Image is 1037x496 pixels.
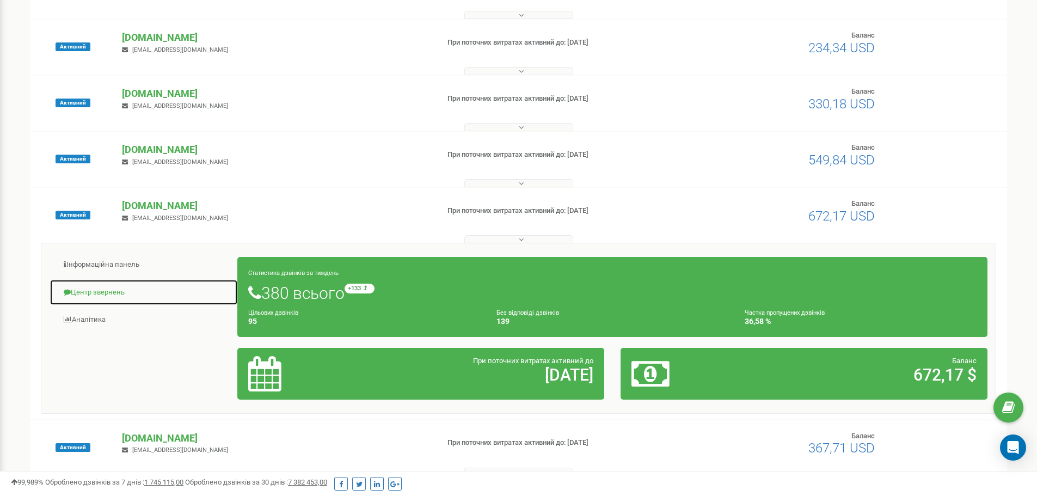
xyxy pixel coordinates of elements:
[122,431,429,445] p: [DOMAIN_NAME]
[132,215,228,222] span: [EMAIL_ADDRESS][DOMAIN_NAME]
[45,478,183,486] span: Оброблено дзвінків за 7 днів :
[248,309,298,316] small: Цільових дзвінків
[56,211,90,219] span: Активний
[745,309,825,316] small: Частка пропущених дзвінків
[185,478,327,486] span: Оброблено дзвінків за 30 днів :
[496,309,559,316] small: Без відповіді дзвінків
[851,143,875,151] span: Баланс
[851,432,875,440] span: Баланс
[132,102,228,109] span: [EMAIL_ADDRESS][DOMAIN_NAME]
[56,443,90,452] span: Активний
[808,152,875,168] span: 549,84 USD
[132,446,228,454] span: [EMAIL_ADDRESS][DOMAIN_NAME]
[851,31,875,39] span: Баланс
[122,87,429,101] p: [DOMAIN_NAME]
[132,158,228,166] span: [EMAIL_ADDRESS][DOMAIN_NAME]
[248,284,977,302] h1: 380 всього
[496,317,728,326] h4: 139
[56,42,90,51] span: Активний
[473,357,593,365] span: При поточних витратах активний до
[447,150,674,160] p: При поточних витратах активний до: [DATE]
[122,199,429,213] p: [DOMAIN_NAME]
[447,38,674,48] p: При поточних витратах активний до: [DATE]
[808,40,875,56] span: 234,34 USD
[369,366,593,384] h2: [DATE]
[248,270,339,277] small: Статистика дзвінків за тиждень
[50,279,238,306] a: Центр звернень
[808,209,875,224] span: 672,17 USD
[952,357,977,365] span: Баланс
[1000,434,1026,461] div: Open Intercom Messenger
[851,199,875,207] span: Баланс
[447,438,674,448] p: При поточних витратах активний до: [DATE]
[345,284,375,293] small: +133
[56,99,90,107] span: Активний
[50,307,238,333] a: Аналiтика
[447,94,674,104] p: При поточних витратах активний до: [DATE]
[288,478,327,486] u: 7 382 453,00
[447,206,674,216] p: При поточних витратах активний до: [DATE]
[122,30,429,45] p: [DOMAIN_NAME]
[144,478,183,486] u: 1 745 115,00
[808,96,875,112] span: 330,18 USD
[752,366,977,384] h2: 672,17 $
[56,155,90,163] span: Активний
[745,317,977,326] h4: 36,58 %
[808,440,875,456] span: 367,71 USD
[11,478,44,486] span: 99,989%
[132,46,228,53] span: [EMAIL_ADDRESS][DOMAIN_NAME]
[50,252,238,278] a: Інформаційна панель
[248,317,480,326] h4: 95
[851,87,875,95] span: Баланс
[122,143,429,157] p: [DOMAIN_NAME]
